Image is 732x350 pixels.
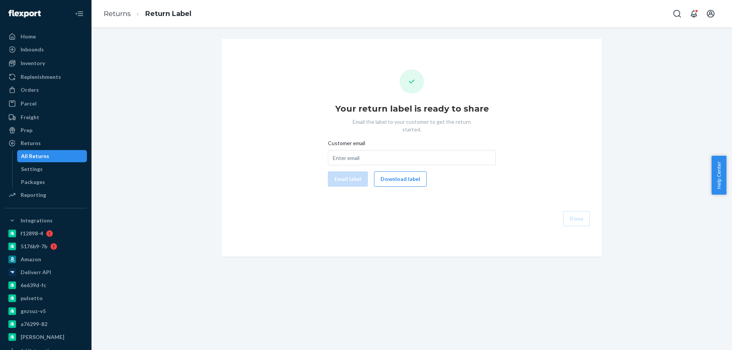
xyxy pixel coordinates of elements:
input: Customer email [328,150,496,165]
div: 6e639d-fc [21,281,46,289]
div: 5176b9-7b [21,243,47,250]
a: Replenishments [5,71,87,83]
div: Returns [21,139,41,147]
div: Freight [21,113,39,121]
a: Returns [104,10,131,18]
div: Orders [21,86,39,94]
a: Settings [17,163,87,175]
a: Inventory [5,57,87,69]
div: Deliverr API [21,268,51,276]
ol: breadcrumbs [98,3,197,25]
a: Return Label [145,10,191,18]
div: Inventory [21,59,45,67]
div: a76299-82 [21,320,47,328]
a: pulsetto [5,292,87,304]
a: Packages [17,176,87,188]
a: Prep [5,124,87,136]
div: Parcel [21,100,37,107]
button: Help Center [711,156,726,195]
button: Download label [374,171,427,187]
div: Prep [21,126,32,134]
button: Open Search Box [669,6,685,21]
div: gnzsuz-v5 [21,307,46,315]
a: gnzsuz-v5 [5,305,87,317]
div: Amazon [21,256,41,263]
div: Home [21,33,36,40]
div: Integrations [21,217,53,224]
a: Amazon [5,253,87,265]
a: Freight [5,111,87,123]
h1: Your return label is ready to share [335,103,489,115]
a: Deliverr API [5,266,87,278]
div: pulsetto [21,294,43,302]
a: Home [5,30,87,43]
a: 6e639d-fc [5,279,87,291]
a: a76299-82 [5,318,87,330]
button: Email label [328,171,368,187]
div: Inbounds [21,46,44,53]
a: Orders [5,84,87,96]
button: Close Navigation [72,6,87,21]
button: Integrations [5,214,87,227]
a: Reporting [5,189,87,201]
a: Inbounds [5,43,87,56]
div: Settings [21,165,43,173]
div: All Returns [21,152,49,160]
div: [PERSON_NAME] [21,333,64,341]
button: Open notifications [686,6,701,21]
a: Returns [5,137,87,149]
a: Parcel [5,97,87,110]
span: Customer email [328,139,365,150]
a: 5176b9-7b [5,240,87,253]
img: Flexport logo [8,10,41,18]
a: All Returns [17,150,87,162]
a: [PERSON_NAME] [5,331,87,343]
div: f12898-4 [21,230,43,237]
div: Packages [21,178,45,186]
p: Email the label to your customer to get the return started. [345,118,478,133]
div: Reporting [21,191,46,199]
button: Open account menu [703,6,718,21]
div: Replenishments [21,73,61,81]
a: f12898-4 [5,227,87,240]
button: Done [563,211,590,226]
